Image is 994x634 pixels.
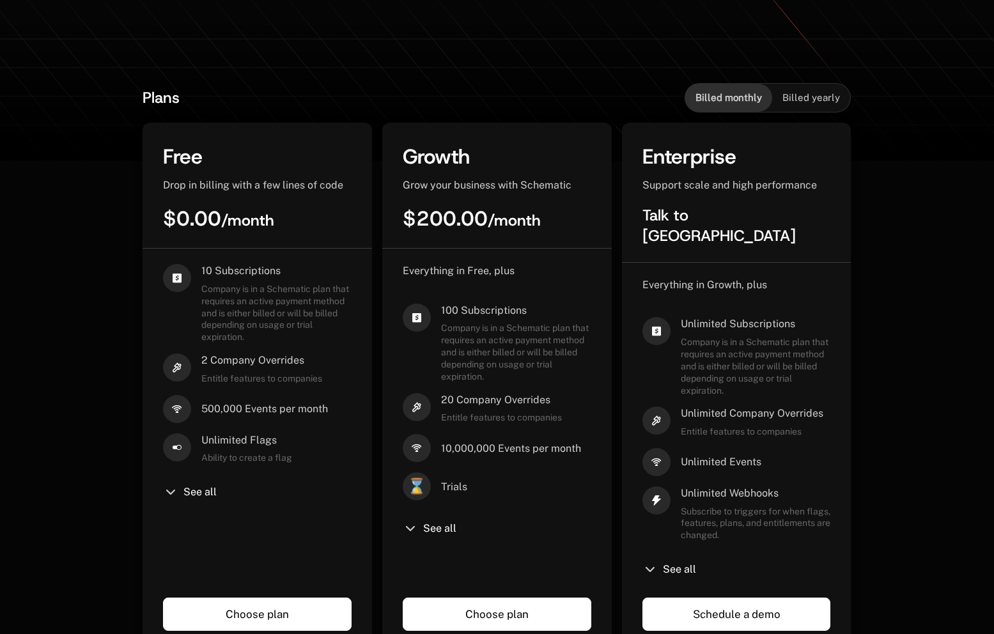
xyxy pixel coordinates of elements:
[163,143,203,170] span: Free
[163,484,178,500] i: chevron-down
[201,283,352,343] span: Company is in a Schematic plan that requires an active payment method and is either billed or wil...
[642,179,817,191] span: Support scale and high performance
[201,353,322,367] span: 2 Company Overrides
[642,279,767,291] span: Everything in Growth, plus
[163,205,274,232] span: $0.00
[201,264,352,278] span: 10 Subscriptions
[642,598,831,631] a: Schedule a demo
[441,304,591,318] span: 100 Subscriptions
[642,205,796,246] span: Talk to [GEOGRAPHIC_DATA]
[681,455,761,469] span: Unlimited Events
[403,265,515,277] span: Everything in Free, plus
[143,88,180,108] span: Plans
[681,486,831,500] span: Unlimited Webhooks
[642,317,671,345] i: cashapp
[163,598,352,631] a: Choose plan
[163,353,191,382] i: hammer
[201,373,322,385] span: Entitle features to companies
[681,406,823,421] span: Unlimited Company Overrides
[681,336,831,396] span: Company is in a Schematic plan that requires an active payment method and is either billed or wil...
[201,402,328,416] span: 500,000 Events per month
[681,506,831,542] span: Subscribe to triggers for when flags, features, plans, and entitlements are changed.
[221,210,274,231] sub: / month
[423,523,456,534] span: See all
[403,393,431,421] i: hammer
[403,304,431,332] i: cashapp
[403,598,591,631] a: Choose plan
[663,564,696,575] span: See all
[441,442,581,456] span: 10,000,000 Events per month
[642,486,671,514] i: thunder
[441,480,467,494] span: Trials
[163,395,191,423] i: signal
[695,91,762,104] span: Billed monthly
[183,487,217,497] span: See all
[488,210,541,231] sub: / month
[642,448,671,476] i: signal
[441,322,591,382] span: Company is in a Schematic plan that requires an active payment method and is either billed or wil...
[163,179,343,191] span: Drop in billing with a few lines of code
[163,433,191,461] i: boolean-on
[201,452,292,464] span: Ability to create a flag
[403,472,431,500] span: ⌛
[681,426,823,438] span: Entitle features to companies
[163,264,191,292] i: cashapp
[403,205,541,232] span: $200.00
[441,393,562,407] span: 20 Company Overrides
[642,143,736,170] span: Enterprise
[403,521,418,536] i: chevron-down
[782,91,840,104] span: Billed yearly
[403,179,571,191] span: Grow your business with Schematic
[403,143,470,170] span: Growth
[403,434,431,462] i: signal
[681,317,831,331] span: Unlimited Subscriptions
[201,433,292,447] span: Unlimited Flags
[642,562,658,577] i: chevron-down
[441,412,562,424] span: Entitle features to companies
[642,406,671,435] i: hammer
